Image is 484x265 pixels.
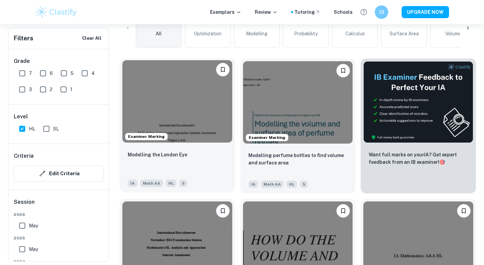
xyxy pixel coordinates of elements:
button: Help and Feedback [358,6,369,18]
h6: Session [14,198,104,212]
button: Bookmark [457,204,471,218]
h6: 13 [378,8,386,16]
h6: Grade [14,57,104,65]
p: Modelling the London Eye [128,151,187,158]
button: Bookmark [336,204,350,218]
a: Examiner MarkingBookmarkModelling the London EyeIAMath AAHL5 [120,59,235,193]
span: Surface Area [390,30,419,37]
span: May [29,222,38,229]
span: All [156,30,162,37]
a: Examiner MarkingBookmarkModelling perfume bottles to find volume and surface areaIAMath AAHL5 [240,59,356,193]
span: 5 [300,181,308,188]
span: 1 [70,86,72,93]
span: 5 [71,70,74,77]
span: 🎯 [439,159,445,165]
span: 7 [29,70,32,77]
img: Math AA IA example thumbnail: Modelling the London Eye [122,60,232,143]
span: Probability [294,30,318,37]
span: HL [29,125,35,132]
p: Want full marks on your IA ? Get expert feedback from an IB examiner! [369,151,468,166]
span: 6 [50,70,53,77]
button: Clear All [80,33,103,43]
a: Schools [334,8,353,16]
h6: Level [14,113,104,121]
span: IA [248,181,258,188]
button: Edit Criteria [14,165,104,182]
span: Modelling [246,30,268,37]
span: 5 [179,180,187,187]
span: Examiner Marking [246,135,288,141]
button: Bookmark [216,204,230,218]
span: HL [166,180,176,187]
a: Tutoring [294,8,320,16]
button: 13 [375,5,388,19]
span: Optimization [194,30,221,37]
span: Math AA [261,181,284,188]
span: SL [53,125,59,132]
span: May [29,245,38,253]
img: Math AA IA example thumbnail: Modelling perfume bottles to find volume [243,61,353,144]
button: Bookmark [216,63,230,76]
p: Modelling perfume bottles to find volume and surface area [248,152,348,166]
span: Calculus [346,30,365,37]
h6: Criteria [14,152,34,160]
span: 3 [29,86,32,93]
a: ThumbnailWant full marks on yourIA? Get expert feedback from an IB examiner! [361,59,476,193]
span: Math AA [140,180,163,187]
button: Bookmark [336,64,350,77]
button: UPGRADE NOW [402,6,449,18]
p: Exemplars [210,8,241,16]
span: 2025 [14,235,104,241]
span: IA [128,180,137,187]
span: 4 [91,70,95,77]
img: Thumbnail [363,61,473,143]
p: Review [255,8,278,16]
span: 2026 [14,212,104,218]
span: HL [286,181,297,188]
span: Examiner Marking [125,134,167,140]
img: Clastify logo [35,5,78,19]
h6: Filters [14,34,33,43]
span: 2 [50,86,52,93]
span: 2024 [14,259,104,265]
span: Volume [445,30,461,37]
